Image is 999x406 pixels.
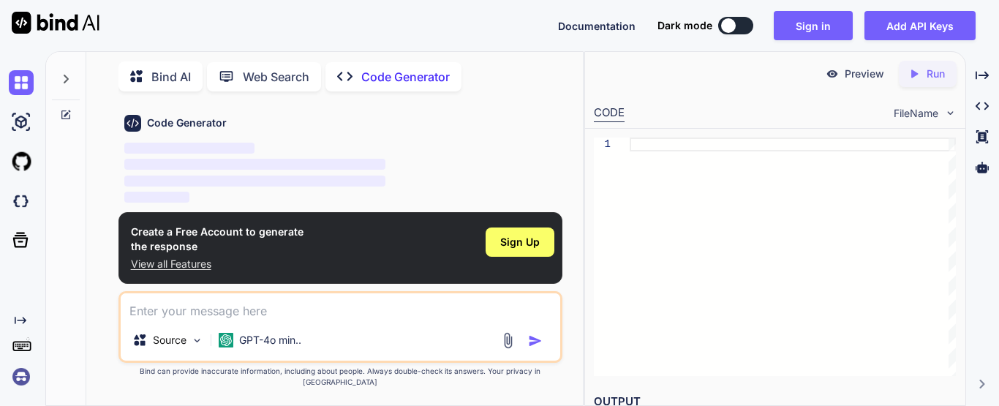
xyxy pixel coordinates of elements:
[124,176,385,187] span: ‌
[12,12,99,34] img: Bind AI
[118,366,562,388] p: Bind can provide inaccurate information, including about people. Always double-check its answers....
[124,143,255,154] span: ‌
[9,110,34,135] img: ai-studio
[894,106,938,121] span: FileName
[153,333,186,347] p: Source
[9,364,34,389] img: signin
[499,332,516,349] img: attachment
[500,235,540,249] span: Sign Up
[657,18,712,33] span: Dark mode
[558,20,636,32] span: Documentation
[594,105,625,122] div: CODE
[191,334,203,347] img: Pick Models
[864,11,976,40] button: Add API Keys
[147,116,227,130] h6: Code Generator
[528,334,543,348] img: icon
[124,159,385,170] span: ‌
[131,257,304,271] p: View all Features
[845,67,884,81] p: Preview
[243,68,309,86] p: Web Search
[826,67,839,80] img: preview
[558,18,636,34] button: Documentation
[124,192,189,203] span: ‌
[9,149,34,174] img: githubLight
[927,67,945,81] p: Run
[9,70,34,95] img: chat
[151,68,191,86] p: Bind AI
[774,11,853,40] button: Sign in
[219,333,233,347] img: GPT-4o mini
[9,189,34,214] img: darkCloudIdeIcon
[131,225,304,254] h1: Create a Free Account to generate the response
[239,333,301,347] p: GPT-4o min..
[944,107,957,119] img: chevron down
[594,138,611,151] div: 1
[361,68,450,86] p: Code Generator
